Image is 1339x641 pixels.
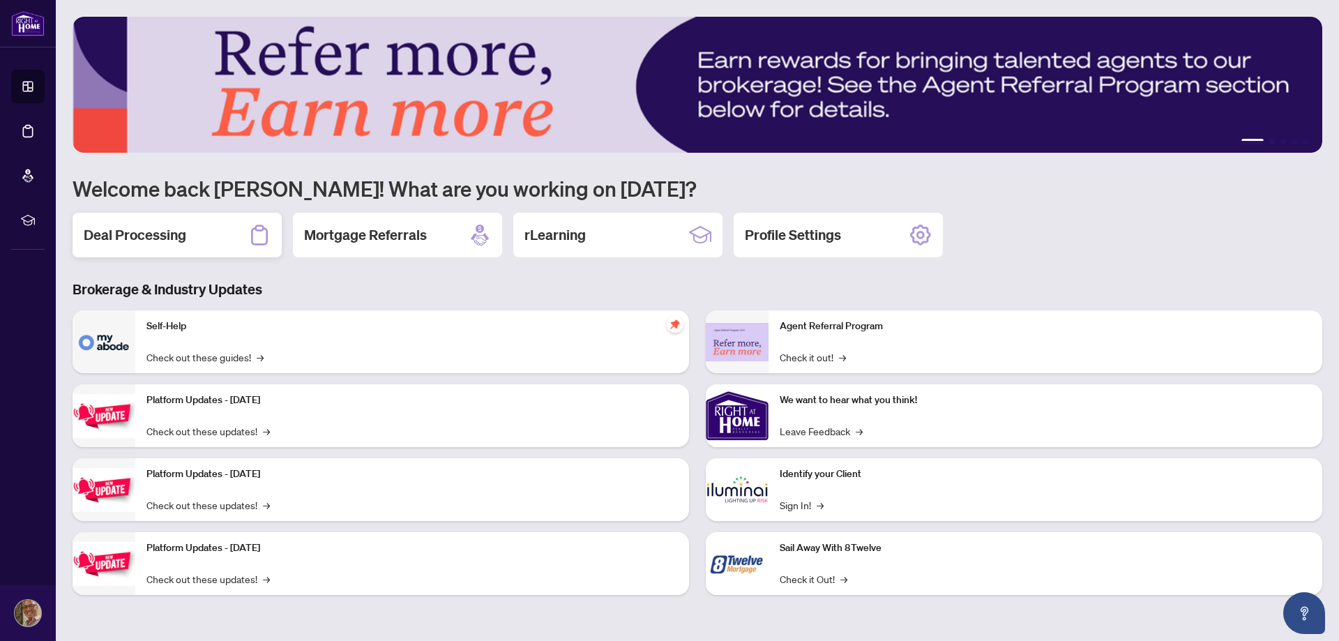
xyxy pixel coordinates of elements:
[839,349,846,365] span: →
[856,423,863,439] span: →
[15,600,41,626] img: Profile Icon
[780,423,863,439] a: Leave Feedback→
[840,571,847,587] span: →
[1292,139,1297,144] button: 4
[263,497,270,513] span: →
[780,541,1311,556] p: Sail Away With 8Twelve
[73,175,1322,202] h1: Welcome back [PERSON_NAME]! What are you working on [DATE]?
[1283,592,1325,634] button: Open asap
[1303,139,1308,144] button: 5
[1280,139,1286,144] button: 3
[1269,139,1275,144] button: 2
[780,497,824,513] a: Sign In!→
[263,423,270,439] span: →
[780,571,847,587] a: Check it Out!→
[780,393,1311,408] p: We want to hear what you think!
[780,467,1311,482] p: Identify your Client
[706,384,769,447] img: We want to hear what you think!
[745,225,841,245] h2: Profile Settings
[780,319,1311,334] p: Agent Referral Program
[1241,139,1264,144] button: 1
[73,280,1322,299] h3: Brokerage & Industry Updates
[706,532,769,595] img: Sail Away With 8Twelve
[146,571,270,587] a: Check out these updates!→
[263,571,270,587] span: →
[780,349,846,365] a: Check it out!→
[524,225,586,245] h2: rLearning
[146,541,678,556] p: Platform Updates - [DATE]
[257,349,264,365] span: →
[146,393,678,408] p: Platform Updates - [DATE]
[73,394,135,438] img: Platform Updates - July 21, 2025
[73,542,135,586] img: Platform Updates - June 23, 2025
[11,10,45,36] img: logo
[146,349,264,365] a: Check out these guides!→
[73,468,135,512] img: Platform Updates - July 8, 2025
[73,310,135,373] img: Self-Help
[146,423,270,439] a: Check out these updates!→
[667,316,683,333] span: pushpin
[817,497,824,513] span: →
[84,225,186,245] h2: Deal Processing
[706,323,769,361] img: Agent Referral Program
[73,17,1322,153] img: Slide 0
[706,458,769,521] img: Identify your Client
[304,225,427,245] h2: Mortgage Referrals
[146,319,678,334] p: Self-Help
[146,497,270,513] a: Check out these updates!→
[146,467,678,482] p: Platform Updates - [DATE]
